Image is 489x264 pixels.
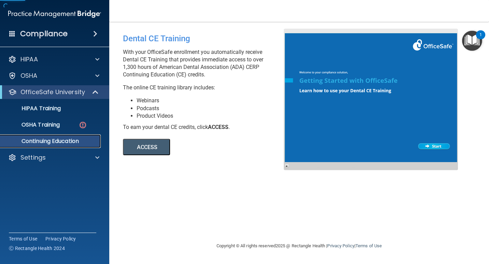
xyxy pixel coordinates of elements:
p: HIPAA Training [4,105,61,112]
span: Ⓒ Rectangle Health 2024 [9,245,65,252]
a: Privacy Policy [45,235,76,242]
p: Continuing Education [4,138,98,145]
img: danger-circle.6113f641.png [79,121,87,129]
p: HIPAA [20,55,38,63]
p: With your OfficeSafe enrollment you automatically receive Dental CE Training that provides immedi... [123,48,289,78]
a: OfficeSafe University [8,88,99,96]
h4: Compliance [20,29,68,39]
div: Dental CE Training [123,29,289,48]
p: OSHA Training [4,121,60,128]
a: Privacy Policy [327,243,354,248]
li: Webinars [137,97,289,104]
div: 1 [479,35,482,44]
div: To earn your dental CE credits, click . [123,123,289,131]
button: Open Resource Center, 1 new notification [462,31,482,51]
a: Settings [8,153,99,162]
button: ACCESS [123,139,170,155]
p: The online CE training library includes: [123,84,289,91]
img: PMB logo [8,7,101,21]
a: HIPAA [8,55,99,63]
a: ACCESS [123,145,310,150]
b: ACCESS [208,124,228,130]
li: Product Videos [137,112,289,120]
div: Copyright © All rights reserved 2025 @ Rectangle Health | | [174,235,424,257]
a: Terms of Use [9,235,37,242]
li: Podcasts [137,105,289,112]
p: OSHA [20,72,38,80]
p: Settings [20,153,46,162]
a: OSHA [8,72,99,80]
a: Terms of Use [355,243,382,248]
p: OfficeSafe University [20,88,85,96]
